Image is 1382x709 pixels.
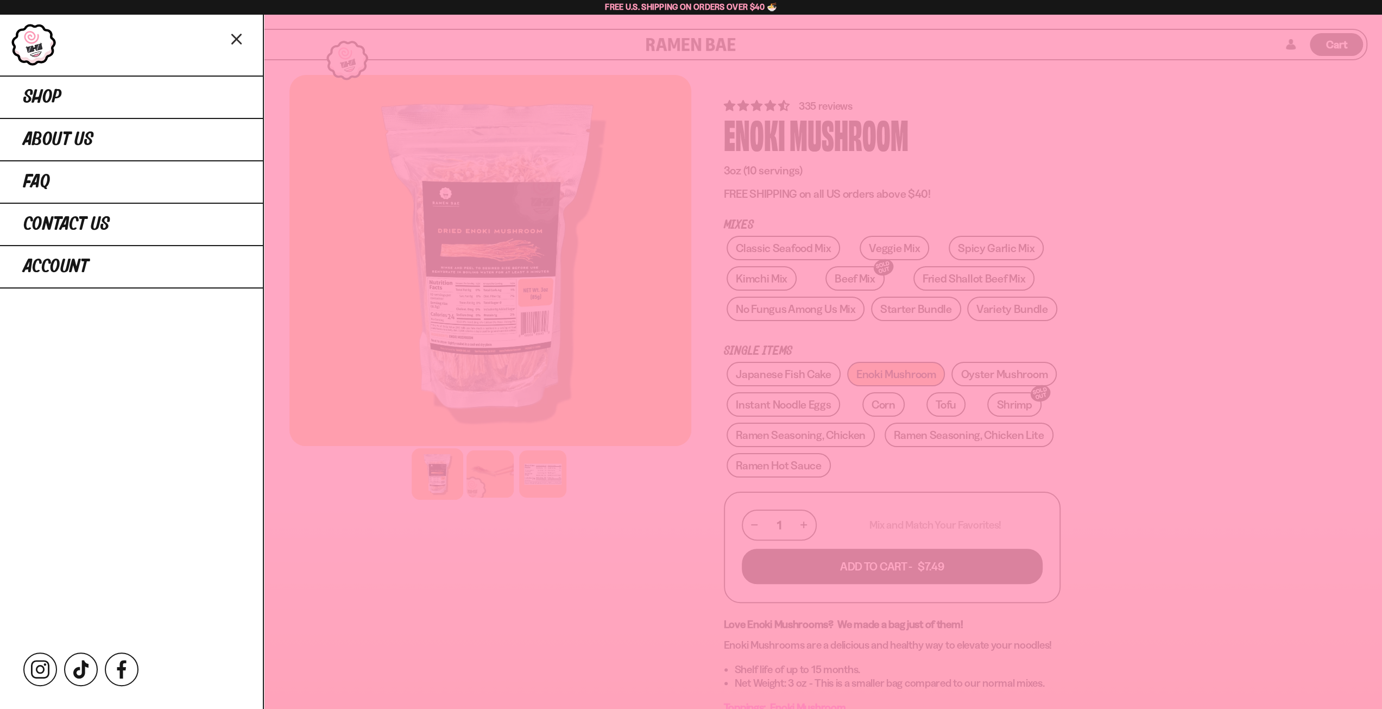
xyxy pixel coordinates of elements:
[23,257,89,277] span: Account
[605,2,777,12] span: Free U.S. Shipping on Orders over $40 🍜
[23,87,61,107] span: Shop
[23,172,50,192] span: FAQ
[23,130,93,149] span: About Us
[228,29,247,48] button: Close menu
[23,215,110,234] span: Contact Us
